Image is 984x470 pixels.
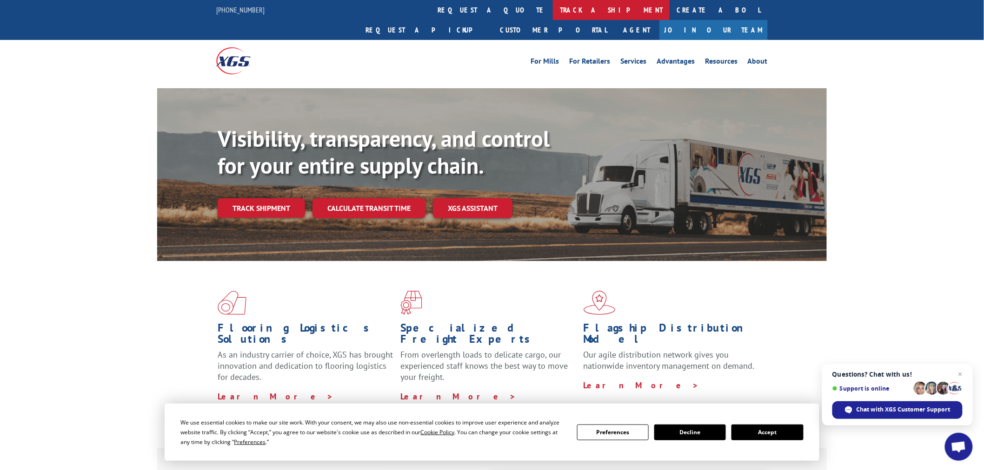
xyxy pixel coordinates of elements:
[857,405,951,414] span: Chat with XGS Customer Support
[234,438,266,446] span: Preferences
[165,404,819,461] div: Cookie Consent Prompt
[218,349,393,382] span: As an industry carrier of choice, XGS has brought innovation and dedication to flooring logistics...
[420,428,454,436] span: Cookie Policy
[493,20,614,40] a: Customer Portal
[433,198,512,218] a: XGS ASSISTANT
[614,20,659,40] a: Agent
[218,198,305,218] a: Track shipment
[312,198,426,218] a: Calculate transit time
[400,322,576,349] h1: Specialized Freight Experts
[569,58,610,68] a: For Retailers
[620,58,646,68] a: Services
[945,433,973,461] div: Open chat
[832,401,963,419] div: Chat with XGS Customer Support
[577,424,649,440] button: Preferences
[584,380,699,391] a: Learn More >
[400,291,422,315] img: xgs-icon-focused-on-flooring-red
[955,369,966,380] span: Close chat
[584,322,759,349] h1: Flagship Distribution Model
[400,391,516,402] a: Learn More >
[359,20,493,40] a: Request a pickup
[832,371,963,378] span: Questions? Chat with us!
[654,424,726,440] button: Decline
[180,418,565,447] div: We use essential cookies to make our site work. With your consent, we may also use non-essential ...
[748,58,768,68] a: About
[657,58,695,68] a: Advantages
[400,349,576,391] p: From overlength loads to delicate cargo, our experienced staff knows the best way to move your fr...
[659,20,768,40] a: Join Our Team
[218,391,333,402] a: Learn More >
[218,124,550,180] b: Visibility, transparency, and control for your entire supply chain.
[531,58,559,68] a: For Mills
[218,322,393,349] h1: Flooring Logistics Solutions
[705,58,738,68] a: Resources
[584,291,616,315] img: xgs-icon-flagship-distribution-model-red
[216,5,265,14] a: [PHONE_NUMBER]
[832,385,911,392] span: Support is online
[218,291,246,315] img: xgs-icon-total-supply-chain-intelligence-red
[731,424,803,440] button: Accept
[584,349,755,371] span: Our agile distribution network gives you nationwide inventory management on demand.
